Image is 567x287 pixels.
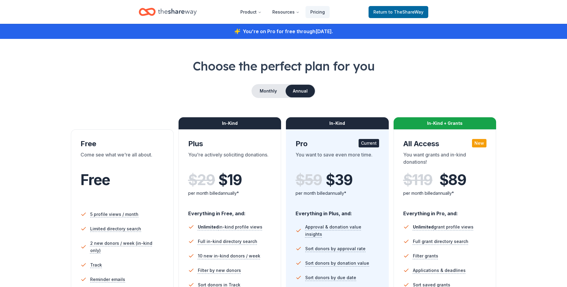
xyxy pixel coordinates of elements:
span: $ 89 [439,172,466,188]
span: Limited directory search [90,225,141,232]
div: Everything in Free, and: [188,205,272,217]
div: In-Kind [179,117,281,129]
span: Full grant directory search [413,238,468,245]
span: 10 new in-kind donors / week [198,252,260,260]
button: Monthly [252,85,284,97]
span: to TheShareWay [388,9,423,14]
a: Returnto TheShareWay [369,6,428,18]
div: New [472,139,486,147]
span: Filter grants [413,252,438,260]
div: Everything in Pro, and: [403,205,487,217]
span: 2 new donors / week (in-kind only) [90,240,164,254]
button: Annual [286,85,315,97]
div: Come see what we're all about. [81,151,164,168]
div: Everything in Plus, and: [296,205,379,217]
div: You're actively soliciting donations. [188,151,272,168]
span: Approval & donation value insights [305,223,379,238]
div: In-Kind + Grants [394,117,496,129]
div: Free [81,139,164,149]
button: Product [236,6,266,18]
button: Resources [268,6,304,18]
a: Pricing [306,6,330,18]
div: All Access [403,139,487,149]
span: Free [81,171,110,189]
span: $ 39 [326,172,352,188]
span: Unlimited [198,224,219,229]
nav: Main [236,5,330,19]
span: Sort donors by approval rate [305,245,366,252]
span: Reminder emails [90,276,125,283]
span: Track [90,261,102,269]
h1: Choose the perfect plan for you [24,58,543,74]
span: Unlimited [413,224,434,229]
div: Current [359,139,379,147]
span: 5 profile views / month [90,211,138,218]
span: in-kind profile views [198,224,262,229]
div: Pro [296,139,379,149]
span: Filter by new donors [198,267,241,274]
span: Applications & deadlines [413,267,466,274]
div: You want to save even more time. [296,151,379,168]
div: Plus [188,139,272,149]
div: per month billed annually* [403,190,487,197]
span: grant profile views [413,224,474,229]
a: Home [139,5,197,19]
span: Sort donors by donation value [305,260,369,267]
span: $ 19 [218,172,242,188]
span: Full in-kind directory search [198,238,257,245]
div: In-Kind [286,117,389,129]
div: You want grants and in-kind donations! [403,151,487,168]
div: per month billed annually* [296,190,379,197]
div: per month billed annually* [188,190,272,197]
span: Sort donors by due date [305,274,356,281]
span: Return [373,8,423,16]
